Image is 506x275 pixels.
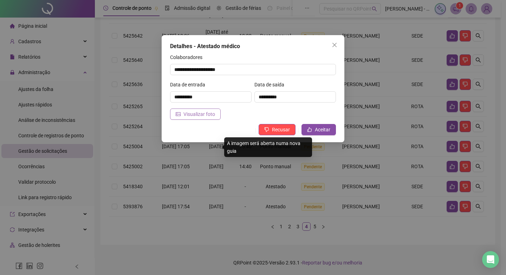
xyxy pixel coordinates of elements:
[307,127,312,132] span: like
[259,124,296,135] button: Recusar
[170,81,210,89] label: Data de entrada
[264,127,269,132] span: dislike
[170,53,207,61] label: Colaboradores
[315,126,330,133] span: Aceitar
[170,42,336,51] div: Detalhes - Atestado médico
[254,81,289,89] label: Data de saída
[176,112,181,117] span: picture
[272,126,290,133] span: Recusar
[183,110,215,118] span: Visualizar foto
[170,109,221,120] button: Visualizar foto
[482,251,499,268] div: Open Intercom Messenger
[332,42,337,48] span: close
[301,124,336,135] button: Aceitar
[329,39,340,51] button: Close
